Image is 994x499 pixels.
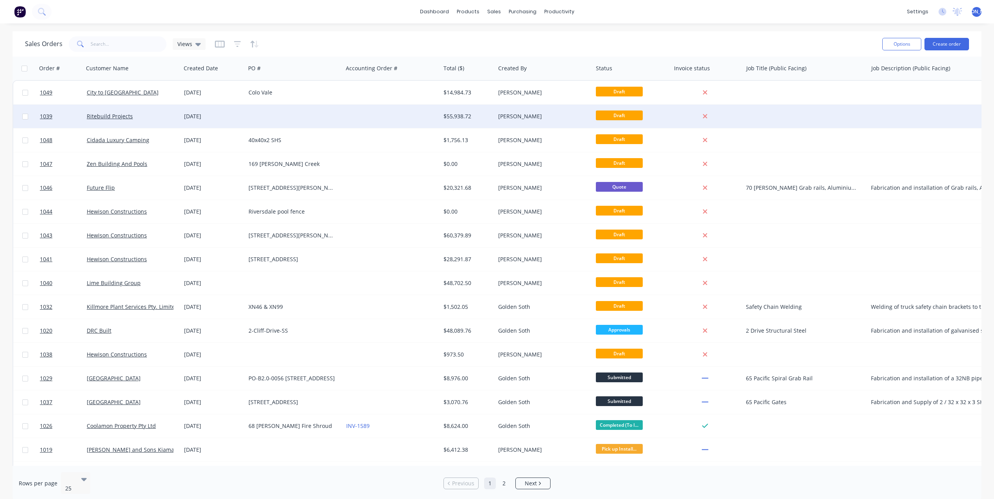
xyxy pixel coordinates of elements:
div: [PERSON_NAME] [498,279,585,287]
div: Golden Soth [498,303,585,311]
a: 1046 [40,176,87,200]
div: sales [483,6,505,18]
div: settings [903,6,932,18]
div: Golden Soth [498,374,585,382]
div: 169 [PERSON_NAME] Creek [248,160,335,168]
div: [DATE] [184,160,242,168]
a: DRC Built [87,327,111,334]
div: $8,624.00 [443,422,490,430]
a: 1038 [40,343,87,366]
div: $8,976.00 [443,374,490,382]
div: [PERSON_NAME] [498,89,585,96]
div: Riversdale pool fence [248,208,335,216]
a: INV-1589 [346,422,370,429]
a: Hewison Constructions [87,232,147,239]
div: [PERSON_NAME] [498,184,585,192]
span: 1046 [40,184,52,192]
div: 68 [PERSON_NAME] Fire Shroud [248,422,335,430]
span: Draft [596,301,643,311]
div: 2-Cliff-Drive-SS [248,327,335,335]
div: Total ($) [443,64,464,72]
div: [DATE] [184,112,242,120]
a: 1047 [40,152,87,176]
div: [PERSON_NAME] [498,232,585,239]
a: Cidada Luxury Camping [87,136,149,144]
div: Golden Soth [498,422,585,430]
a: Coolamon Property Pty Ltd [87,422,156,429]
div: Order # [39,64,60,72]
div: $14,984.73 [443,89,490,96]
span: Draft [596,230,643,239]
a: 1041 [40,248,87,271]
span: 1048 [40,136,52,144]
div: [PERSON_NAME] [498,136,585,144]
div: $55,938.72 [443,112,490,120]
div: $6,412.38 [443,446,490,454]
span: 1037 [40,398,52,406]
span: Previous [452,479,474,487]
div: $0.00 [443,160,490,168]
div: $20,321.68 [443,184,490,192]
div: [PERSON_NAME] [498,446,585,454]
a: 1049 [40,81,87,104]
span: 1019 [40,446,52,454]
div: Colo Vale [248,89,335,96]
span: Pick up Install... [596,444,643,454]
div: [STREET_ADDRESS] [248,255,335,263]
div: [DATE] [184,89,242,96]
div: 65 Pacific Gates [746,398,858,406]
div: Status [596,64,612,72]
div: PO # [248,64,261,72]
a: Lime Building Group [87,279,141,287]
div: [PERSON_NAME] [498,160,585,168]
a: Ritebuild Projects [87,112,133,120]
div: Job Title (Public Facing) [746,64,806,72]
div: products [453,6,483,18]
div: Job Description (Public Facing) [871,64,950,72]
div: [DATE] [184,232,242,239]
span: 1032 [40,303,52,311]
a: 1029 [40,367,87,390]
a: 1044 [40,200,87,223]
span: Submitted [596,396,643,406]
div: [DATE] [184,208,242,216]
span: Submitted [596,372,643,382]
a: 1043 [40,224,87,247]
span: 1044 [40,208,52,216]
a: 1039 [40,105,87,128]
div: [STREET_ADDRESS][PERSON_NAME] [248,232,335,239]
div: Created By [498,64,527,72]
span: 1043 [40,232,52,239]
div: [DATE] [184,279,242,287]
span: Quote [596,182,643,192]
div: Customer Name [86,64,129,72]
div: [STREET_ADDRESS][PERSON_NAME] [248,184,335,192]
div: Invoice status [674,64,710,72]
a: 1040 [40,271,87,295]
a: 1037 [40,390,87,414]
a: 1036 [40,462,87,485]
a: Killmore Plant Services Pty. Limited [87,303,179,310]
div: [PERSON_NAME] [498,208,585,216]
div: [STREET_ADDRESS] [248,398,335,406]
div: 70 [PERSON_NAME] Grab rails, Aluminium gates and Louvre screen [746,184,858,192]
div: $48,702.50 [443,279,490,287]
input: Search... [91,36,167,52]
div: [DATE] [184,422,242,430]
div: [PERSON_NAME] [498,255,585,263]
button: Options [882,38,921,50]
div: [DATE] [184,136,242,144]
div: 65 Pacific Spiral Grab Rail [746,374,858,382]
span: Rows per page [19,479,57,487]
span: Draft [596,206,643,216]
div: 40x40x2 SHS [248,136,335,144]
div: [PERSON_NAME] [498,351,585,358]
a: 1032 [40,295,87,319]
a: [GEOGRAPHIC_DATA] [87,398,141,406]
a: Page 1 is your current page [484,478,496,489]
span: Draft [596,110,643,120]
div: [DATE] [184,351,242,358]
span: 1047 [40,160,52,168]
a: Hewison Constructions [87,208,147,215]
a: 1020 [40,319,87,342]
